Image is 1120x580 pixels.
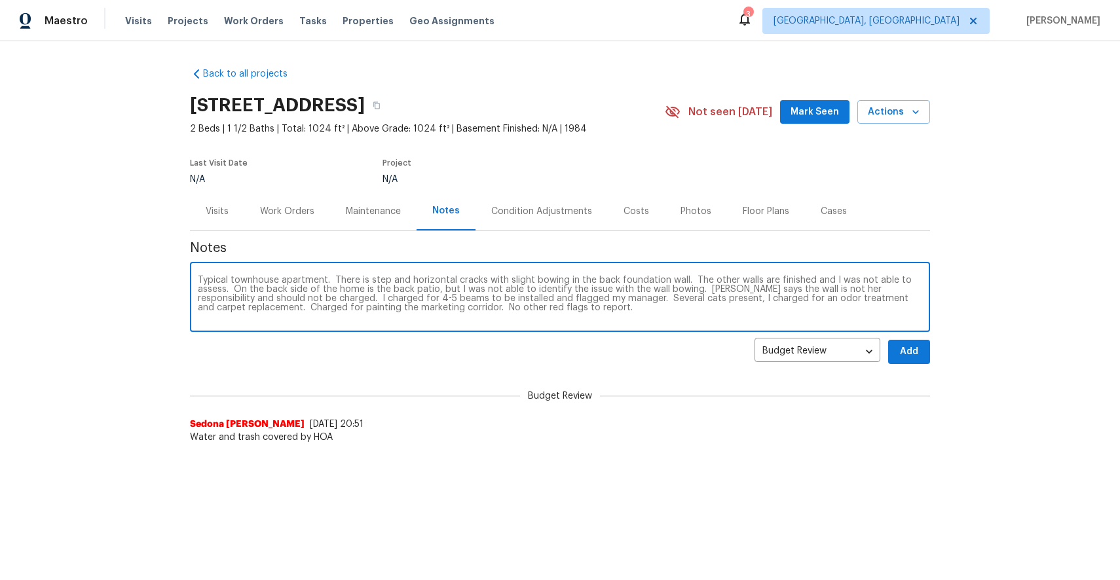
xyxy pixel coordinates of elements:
[310,420,364,429] span: [DATE] 20:51
[198,276,922,321] textarea: Typical townhouse apartment. There is step and horizontal cracks with slight bowing in the back f...
[432,204,460,217] div: Notes
[1021,14,1100,27] span: [PERSON_NAME]
[681,205,711,218] div: Photos
[791,104,839,120] span: Mark Seen
[780,100,849,124] button: Mark Seen
[190,67,316,81] a: Back to all projects
[774,14,960,27] span: [GEOGRAPHIC_DATA], [GEOGRAPHIC_DATA]
[888,340,930,364] button: Add
[743,8,753,21] div: 3
[899,344,920,360] span: Add
[190,99,365,112] h2: [STREET_ADDRESS]
[755,336,880,368] div: Budget Review
[190,431,930,444] span: Water and trash covered by HOA
[491,205,592,218] div: Condition Adjustments
[190,122,665,136] span: 2 Beds | 1 1/2 Baths | Total: 1024 ft² | Above Grade: 1024 ft² | Basement Finished: N/A | 1984
[688,105,772,118] span: Not seen [DATE]
[206,205,229,218] div: Visits
[409,14,495,27] span: Geo Assignments
[868,104,920,120] span: Actions
[365,94,388,117] button: Copy Address
[343,14,394,27] span: Properties
[190,242,930,255] span: Notes
[383,175,634,184] div: N/A
[624,205,649,218] div: Costs
[743,205,789,218] div: Floor Plans
[383,159,411,167] span: Project
[168,14,208,27] span: Projects
[857,100,930,124] button: Actions
[125,14,152,27] span: Visits
[45,14,88,27] span: Maestro
[190,159,248,167] span: Last Visit Date
[190,175,248,184] div: N/A
[520,390,600,403] span: Budget Review
[190,418,305,431] span: Sedona [PERSON_NAME]
[224,14,284,27] span: Work Orders
[260,205,314,218] div: Work Orders
[299,16,327,26] span: Tasks
[346,205,401,218] div: Maintenance
[821,205,847,218] div: Cases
